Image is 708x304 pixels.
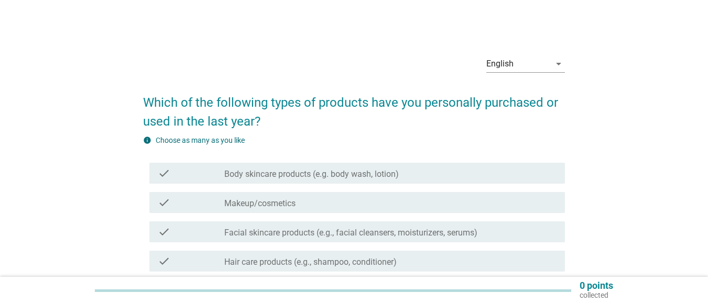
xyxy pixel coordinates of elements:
i: info [143,136,151,144]
label: Body skincare products (e.g. body wash, lotion) [224,169,399,179]
i: check [158,167,170,179]
label: Facial skincare products (e.g., facial cleansers, moisturizers, serums) [224,228,477,238]
label: Hair care products (e.g., shampoo, conditioner) [224,257,397,267]
label: Choose as many as you like [156,136,245,144]
div: English [486,59,514,69]
i: check [158,226,170,238]
p: 0 points [580,281,613,290]
p: collected [580,290,613,300]
i: check [158,196,170,209]
i: check [158,255,170,267]
i: arrow_drop_down [552,58,565,70]
h2: Which of the following types of products have you personally purchased or used in the last year? [143,83,565,131]
label: Makeup/cosmetics [224,198,296,209]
